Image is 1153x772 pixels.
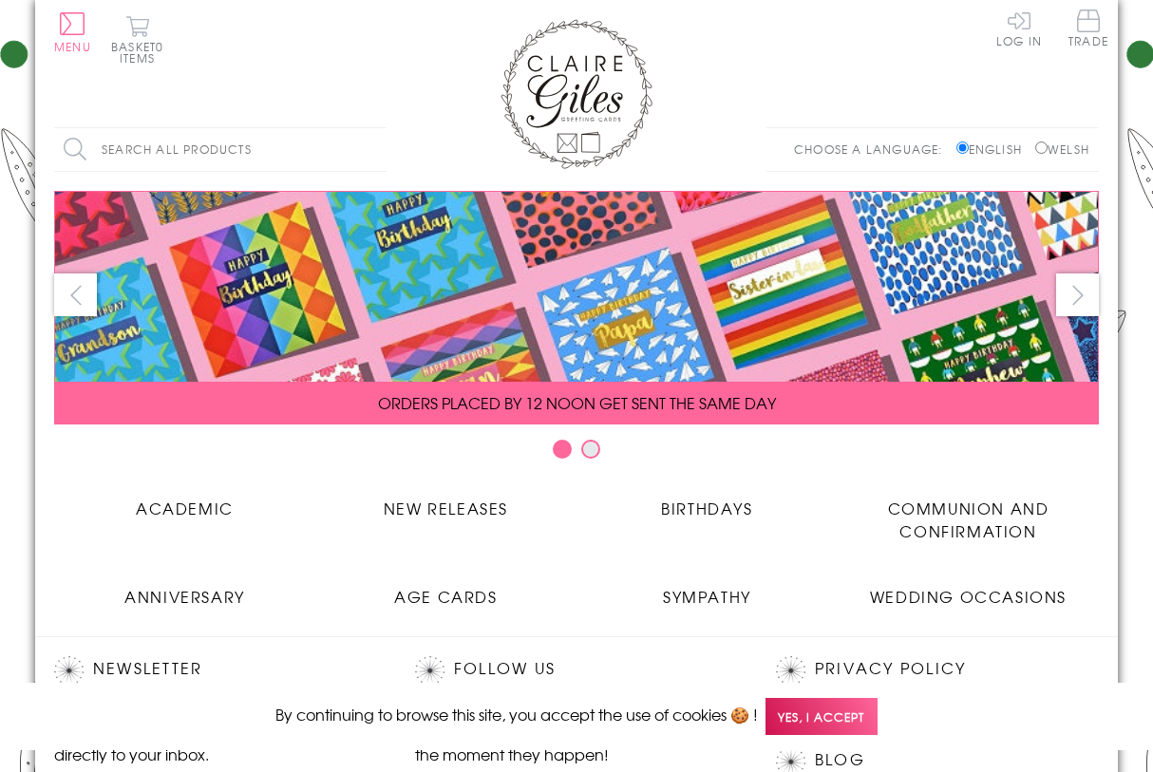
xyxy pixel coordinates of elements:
input: Search all products [54,128,387,171]
a: New Releases [315,482,576,519]
span: New Releases [384,497,508,519]
span: Anniversary [124,585,245,608]
span: Trade [1068,9,1108,47]
button: Carousel Page 1 (Current Slide) [553,440,572,459]
span: Academic [136,497,234,519]
label: Welsh [1035,141,1089,158]
a: Communion and Confirmation [838,482,1099,542]
input: Welsh [1035,141,1048,154]
a: Age Cards [315,571,576,608]
button: Basket0 items [111,15,163,64]
a: Birthdays [576,482,838,519]
span: Birthdays [661,497,752,519]
h2: Newsletter [54,656,377,685]
span: Yes, I accept [766,698,878,735]
span: Age Cards [394,585,497,608]
a: Academic [54,482,315,519]
p: Choose a language: [794,141,953,158]
button: next [1056,273,1099,316]
button: Carousel Page 2 [581,440,600,459]
a: Log In [996,9,1042,47]
button: prev [54,273,97,316]
span: ORDERS PLACED BY 12 NOON GET SENT THE SAME DAY [378,391,776,414]
input: Search [368,128,387,171]
img: Claire Giles Greetings Cards [501,19,652,169]
a: Wedding Occasions [838,571,1099,608]
div: Carousel Pagination [54,439,1099,468]
span: Wedding Occasions [870,585,1067,608]
button: Menu [54,12,91,52]
a: Trade [1068,9,1108,50]
span: Sympathy [663,585,751,608]
a: Privacy Policy [815,656,966,682]
span: 0 items [120,38,163,66]
input: English [956,141,969,154]
span: Menu [54,38,91,55]
label: English [956,141,1031,158]
a: Sympathy [576,571,838,608]
a: Anniversary [54,571,315,608]
h2: Follow Us [415,656,738,685]
span: Communion and Confirmation [888,497,1049,542]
